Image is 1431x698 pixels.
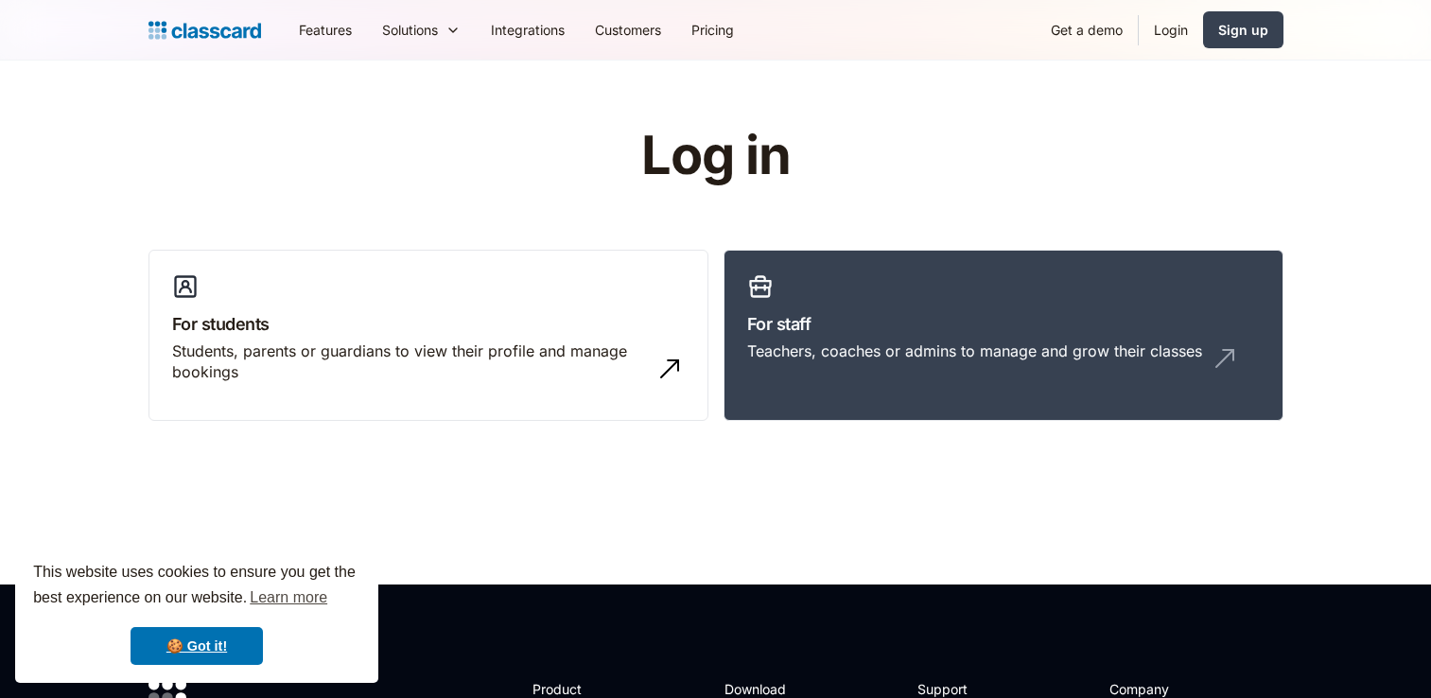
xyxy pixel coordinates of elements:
a: Integrations [476,9,580,51]
div: Teachers, coaches or admins to manage and grow their classes [747,340,1202,361]
a: dismiss cookie message [131,627,263,665]
a: For staffTeachers, coaches or admins to manage and grow their classes [724,250,1283,422]
h3: For staff [747,311,1260,337]
a: For studentsStudents, parents or guardians to view their profile and manage bookings [148,250,708,422]
div: Sign up [1218,20,1268,40]
a: Sign up [1203,11,1283,48]
a: Customers [580,9,676,51]
span: This website uses cookies to ensure you get the best experience on our website. [33,561,360,612]
a: Login [1139,9,1203,51]
h1: Log in [415,127,1016,185]
h3: For students [172,311,685,337]
a: home [148,17,261,44]
div: Students, parents or guardians to view their profile and manage bookings [172,340,647,383]
div: cookieconsent [15,543,378,683]
a: Pricing [676,9,749,51]
div: Solutions [382,20,438,40]
a: learn more about cookies [247,584,330,612]
a: Features [284,9,367,51]
a: Get a demo [1036,9,1138,51]
div: Solutions [367,9,476,51]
